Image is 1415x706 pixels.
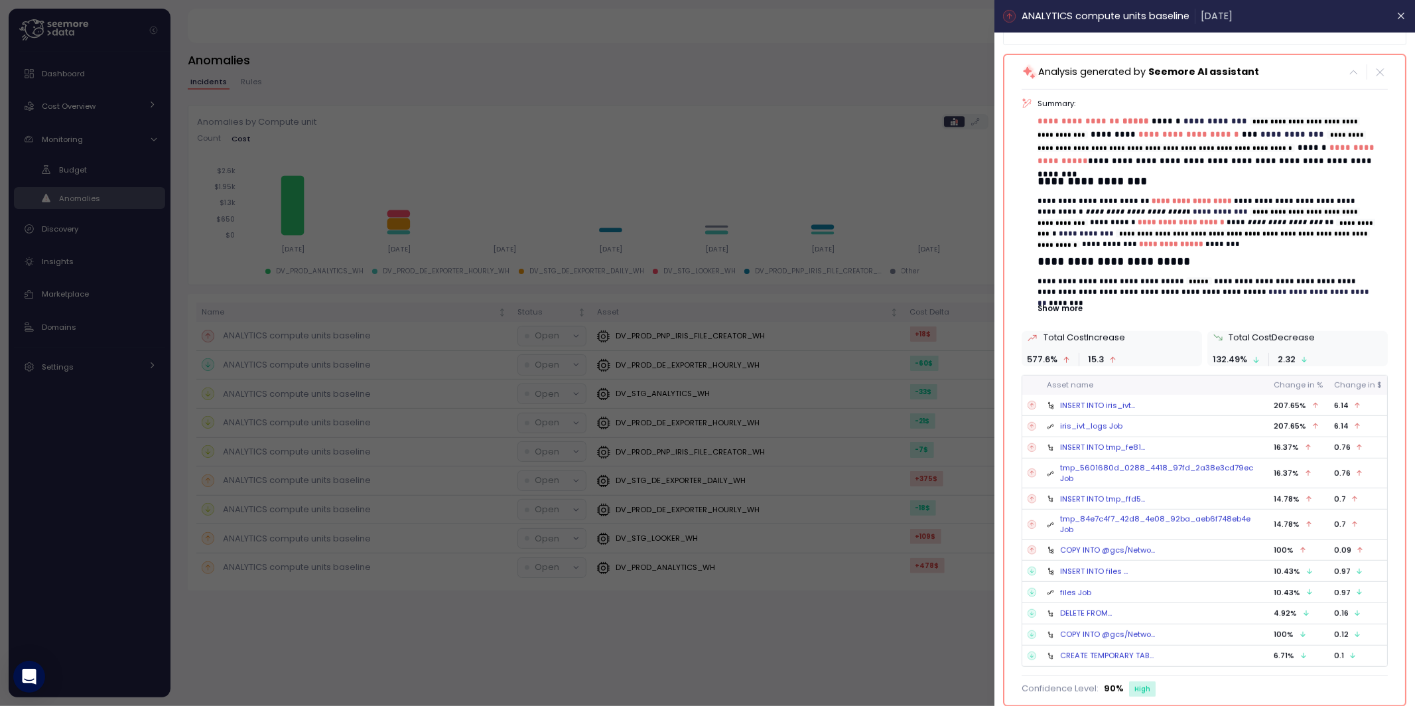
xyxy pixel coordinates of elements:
[1334,629,1349,640] p: 0.12
[1334,519,1346,529] p: 0.7
[1274,442,1300,453] p: 16.37 %
[1334,566,1351,577] p: 0.97
[1201,9,1233,24] p: [DATE]
[1334,494,1346,504] p: 0.7
[1022,9,1189,24] p: ANALYTICS compute units baseline
[1060,545,1155,555] div: COPY INTO @gcs/Netwo...
[1060,650,1154,661] div: CREATE TEMPORARY TAB...
[1334,650,1344,661] p: 0.1
[1088,353,1104,366] p: 15.3
[1334,545,1351,555] p: 0.09
[1213,353,1247,366] p: 132.49 %
[1334,400,1349,411] p: 6.14
[1060,494,1145,504] div: INSERT INTO tmp_ffd5...
[1274,380,1323,391] div: Change in %
[1278,353,1296,366] p: 2.32
[1060,462,1263,484] a: tmp_5601680d_0288_4418_97fd_2a38e3cd79ec Job
[1334,442,1351,453] p: 0.76
[1060,442,1145,453] div: INSERT INTO tmp_fe81...
[1274,494,1300,504] p: 14.78 %
[1274,650,1295,661] p: 6.71 %
[1274,519,1300,529] p: 14.78 %
[1060,514,1263,535] a: tmp_84e7c4f7_42d8_4e08_92ba_aeb6f748eb4e Job
[1334,421,1349,431] p: 6.14
[1060,608,1112,618] div: DELETE FROM...
[1104,682,1124,695] p: 90 %
[1274,421,1307,431] p: 207.65 %
[1274,545,1294,555] p: 100 %
[1130,681,1156,697] div: High
[1038,303,1388,314] button: Show more
[1229,331,1315,344] p: Total Cost Decrease
[1274,587,1301,598] p: 10.43 %
[1022,682,1099,695] p: Confidence Level:
[1060,566,1128,577] div: INSERT INTO files ...
[1060,400,1135,411] div: INSERT INTO iris_ivt...
[1334,468,1351,478] p: 0.76
[1060,421,1122,431] a: iris_ivt_logs Job
[1274,608,1298,618] p: 4.92 %
[1334,380,1382,391] div: Change in $
[1148,65,1259,78] span: Seemore AI assistant
[1027,353,1057,366] p: 577.6 %
[1044,331,1125,344] p: Total Cost Increase
[1038,64,1259,80] p: Analysis generated by
[1047,380,1264,391] div: Asset name
[1038,98,1388,109] p: Summary:
[1334,587,1351,598] p: 0.97
[1334,608,1349,618] p: 0.16
[1274,400,1307,411] p: 207.65 %
[1060,587,1091,598] a: files Job
[1274,566,1301,577] p: 10.43 %
[1060,629,1155,640] div: COPY INTO @gcs/Netwo...
[1274,629,1294,640] p: 100 %
[13,661,45,693] div: Open Intercom Messenger
[1274,468,1300,478] p: 16.37 %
